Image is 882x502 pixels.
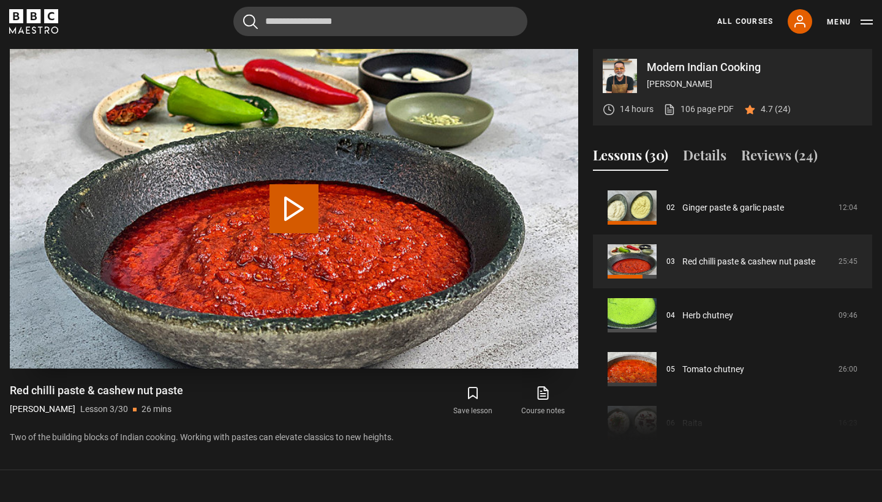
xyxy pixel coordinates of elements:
[10,383,183,398] h1: Red chilli paste & cashew nut paste
[647,62,862,73] p: Modern Indian Cooking
[682,309,733,322] a: Herb chutney
[508,383,578,419] a: Course notes
[683,145,726,171] button: Details
[438,383,508,419] button: Save lesson
[141,403,171,416] p: 26 mins
[269,184,318,233] button: Play Lesson Red chilli paste & cashew nut paste
[827,16,873,28] button: Toggle navigation
[233,7,527,36] input: Search
[761,103,791,116] p: 4.7 (24)
[593,145,668,171] button: Lessons (30)
[80,403,128,416] p: Lesson 3/30
[10,49,578,369] video-js: Video Player
[9,9,58,34] svg: BBC Maestro
[682,363,744,376] a: Tomato chutney
[10,403,75,416] p: [PERSON_NAME]
[663,103,734,116] a: 106 page PDF
[620,103,654,116] p: 14 hours
[10,431,578,444] p: Two of the building blocks of Indian cooking. Working with pastes can elevate classics to new hei...
[717,16,773,27] a: All Courses
[741,145,818,171] button: Reviews (24)
[682,201,784,214] a: Ginger paste & garlic paste
[647,78,862,91] p: [PERSON_NAME]
[682,255,815,268] a: Red chilli paste & cashew nut paste
[243,14,258,29] button: Submit the search query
